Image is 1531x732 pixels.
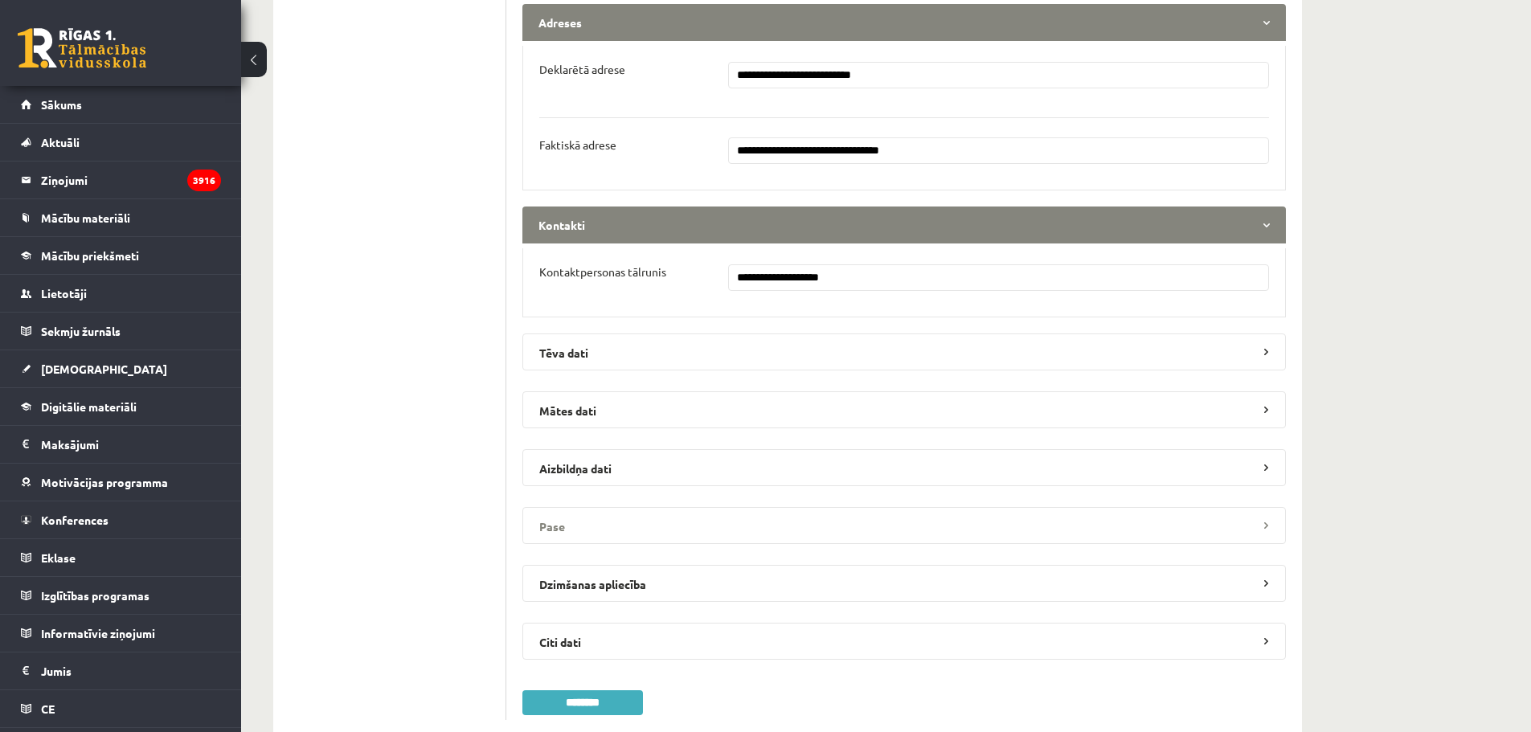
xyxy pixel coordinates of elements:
a: Informatīvie ziņojumi [21,615,221,652]
span: Jumis [41,664,72,678]
a: Jumis [21,652,221,689]
span: Izglītības programas [41,588,149,603]
legend: Mātes dati [522,391,1286,428]
span: Sekmju žurnāls [41,324,121,338]
a: Rīgas 1. Tālmācības vidusskola [18,28,146,68]
a: Sekmju žurnāls [21,313,221,350]
a: Digitālie materiāli [21,388,221,425]
a: Izglītības programas [21,577,221,614]
legend: Adreses [522,4,1286,41]
span: Sākums [41,97,82,112]
i: 3916 [187,170,221,191]
p: Kontaktpersonas tālrunis [539,264,666,279]
legend: Aizbildņa dati [522,449,1286,486]
a: Mācību priekšmeti [21,237,221,274]
legend: Ziņojumi [41,162,221,198]
a: Sākums [21,86,221,123]
span: Lietotāji [41,286,87,301]
legend: Tēva dati [522,333,1286,370]
span: [DEMOGRAPHIC_DATA] [41,362,167,376]
a: Lietotāji [21,275,221,312]
span: Motivācijas programma [41,475,168,489]
span: Mācību priekšmeti [41,248,139,263]
span: Informatīvie ziņojumi [41,626,155,640]
legend: Dzimšanas apliecība [522,565,1286,602]
a: Eklase [21,539,221,576]
a: Konferences [21,501,221,538]
span: Konferences [41,513,108,527]
a: CE [21,690,221,727]
span: Digitālie materiāli [41,399,137,414]
a: [DEMOGRAPHIC_DATA] [21,350,221,387]
span: Eklase [41,550,76,565]
a: Maksājumi [21,426,221,463]
a: Aktuāli [21,124,221,161]
a: Motivācijas programma [21,464,221,501]
legend: Citi dati [522,623,1286,660]
span: Mācību materiāli [41,211,130,225]
a: Mācību materiāli [21,199,221,236]
p: Deklarētā adrese [539,62,625,76]
p: Faktiskā adrese [539,137,616,152]
span: CE [41,701,55,716]
legend: Pase [522,507,1286,544]
span: Aktuāli [41,135,80,149]
legend: Kontakti [522,207,1286,243]
legend: Maksājumi [41,426,221,463]
a: Ziņojumi3916 [21,162,221,198]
